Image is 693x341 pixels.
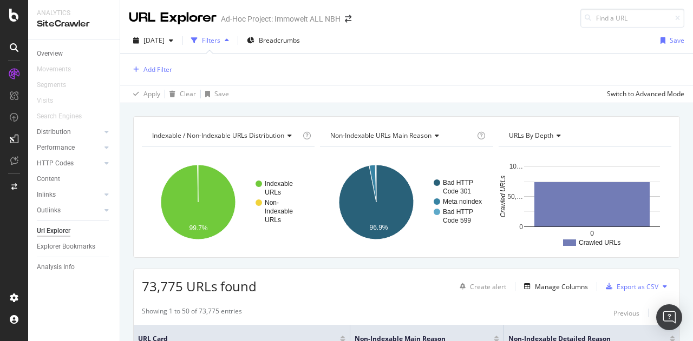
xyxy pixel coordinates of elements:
[142,277,257,295] span: 73,775 URLs found
[37,205,101,216] a: Outlinks
[507,193,523,200] text: 50,…
[37,225,70,237] div: Url Explorer
[330,131,432,140] span: Non-Indexable URLs Main Reason
[37,95,53,106] div: Visits
[37,64,82,75] a: Movements
[37,48,112,59] a: Overview
[37,126,71,138] div: Distribution
[37,18,111,30] div: SiteCrawler
[670,36,684,45] div: Save
[37,95,64,106] a: Visits
[507,127,662,144] h4: URLs by Depth
[613,306,639,319] button: Previous
[265,199,279,206] text: Non-
[37,205,61,216] div: Outlinks
[150,127,300,144] h4: Indexable / Non-Indexable URLs Distribution
[37,79,77,91] a: Segments
[37,111,82,122] div: Search Engines
[607,89,684,98] div: Switch to Advanced Mode
[142,306,242,319] div: Showing 1 to 50 of 73,775 entries
[520,280,588,293] button: Manage Columns
[129,9,217,27] div: URL Explorer
[37,158,101,169] a: HTTP Codes
[320,155,490,249] svg: A chart.
[580,9,684,28] input: Find a URL
[37,64,71,75] div: Movements
[265,189,281,196] text: URLs
[129,63,172,76] button: Add Filter
[443,179,473,186] text: Bad HTTP
[455,278,506,295] button: Create alert
[443,198,482,205] text: Meta noindex
[221,14,341,24] div: Ad-Hoc Project: Immowelt ALL NBH
[37,48,63,59] div: Overview
[37,225,112,237] a: Url Explorer
[187,32,233,49] button: Filters
[37,262,112,273] a: Analysis Info
[656,304,682,330] div: Open Intercom Messenger
[37,262,75,273] div: Analysis Info
[180,89,196,98] div: Clear
[443,217,471,224] text: Code 599
[37,173,112,185] a: Content
[152,131,284,140] span: Indexable / Non-Indexable URLs distribution
[37,142,101,153] a: Performance
[143,65,172,74] div: Add Filter
[443,188,471,195] text: Code 301
[259,36,300,45] span: Breadcrumbs
[37,173,60,185] div: Content
[499,176,507,217] text: Crawled URLs
[201,85,229,103] button: Save
[265,208,293,215] text: Indexable
[370,224,388,231] text: 96.9%
[37,126,101,138] a: Distribution
[165,85,196,103] button: Clear
[443,208,473,216] text: Bad HTTP
[243,32,304,49] button: Breadcrumbs
[143,36,165,45] span: 2025 Aug. 13th
[656,32,684,49] button: Save
[509,163,522,170] text: 10…
[613,309,639,318] div: Previous
[535,282,588,291] div: Manage Columns
[37,189,56,200] div: Inlinks
[603,85,684,103] button: Switch to Advanced Mode
[189,224,207,232] text: 99.7%
[129,85,160,103] button: Apply
[590,230,594,237] text: 0
[37,9,111,18] div: Analytics
[37,189,101,200] a: Inlinks
[328,127,474,144] h4: Non-Indexable URLs Main Reason
[37,142,75,153] div: Performance
[265,216,281,224] text: URLs
[37,241,95,252] div: Explorer Bookmarks
[143,89,160,98] div: Apply
[579,239,620,246] text: Crawled URLs
[345,15,351,23] div: arrow-right-arrow-left
[617,282,658,291] div: Export as CSV
[202,36,220,45] div: Filters
[214,89,229,98] div: Save
[37,241,112,252] a: Explorer Bookmarks
[37,158,74,169] div: HTTP Codes
[265,180,293,188] text: Indexable
[129,32,178,49] button: [DATE]
[602,278,658,295] button: Export as CSV
[37,111,93,122] a: Search Engines
[509,131,553,140] span: URLs by Depth
[499,155,669,249] svg: A chart.
[470,282,506,291] div: Create alert
[142,155,312,249] svg: A chart.
[37,79,66,91] div: Segments
[519,223,523,231] text: 0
